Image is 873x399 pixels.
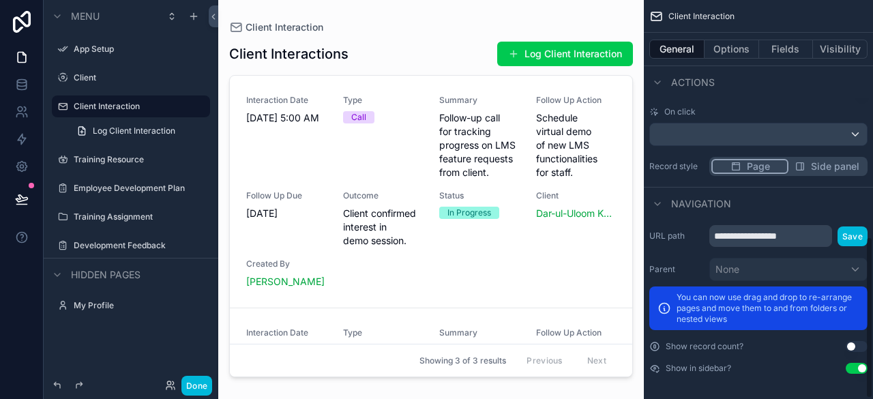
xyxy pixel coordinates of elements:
[74,211,202,222] label: Training Assignment
[74,240,202,251] label: Development Feedback
[74,154,202,165] label: Training Resource
[74,183,202,194] label: Employee Development Plan
[71,10,100,23] span: Menu
[71,268,140,282] span: Hidden pages
[666,341,743,352] label: Show record count?
[811,160,859,173] span: Side panel
[666,363,731,374] label: Show in sidebar?
[419,355,506,366] span: Showing 3 of 3 results
[74,72,202,83] label: Client
[709,258,868,281] button: None
[649,161,704,172] label: Record style
[759,40,814,59] button: Fields
[813,40,868,59] button: Visibility
[649,40,705,59] button: General
[715,263,739,276] span: None
[671,197,731,211] span: Navigation
[74,44,202,55] label: App Setup
[74,300,202,311] label: My Profile
[93,125,175,136] span: Log Client Interaction
[838,226,868,246] button: Save
[74,101,202,112] label: Client Interaction
[181,376,212,396] button: Done
[668,11,735,22] span: Client Interaction
[677,292,859,325] p: You can now use drag and drop to re-arrange pages and move them to and from folders or nested views
[649,264,704,275] label: Parent
[747,160,770,173] span: Page
[649,231,704,241] label: URL path
[68,120,210,142] a: Log Client Interaction
[671,76,715,89] span: Actions
[705,40,759,59] button: Options
[664,106,696,117] span: On click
